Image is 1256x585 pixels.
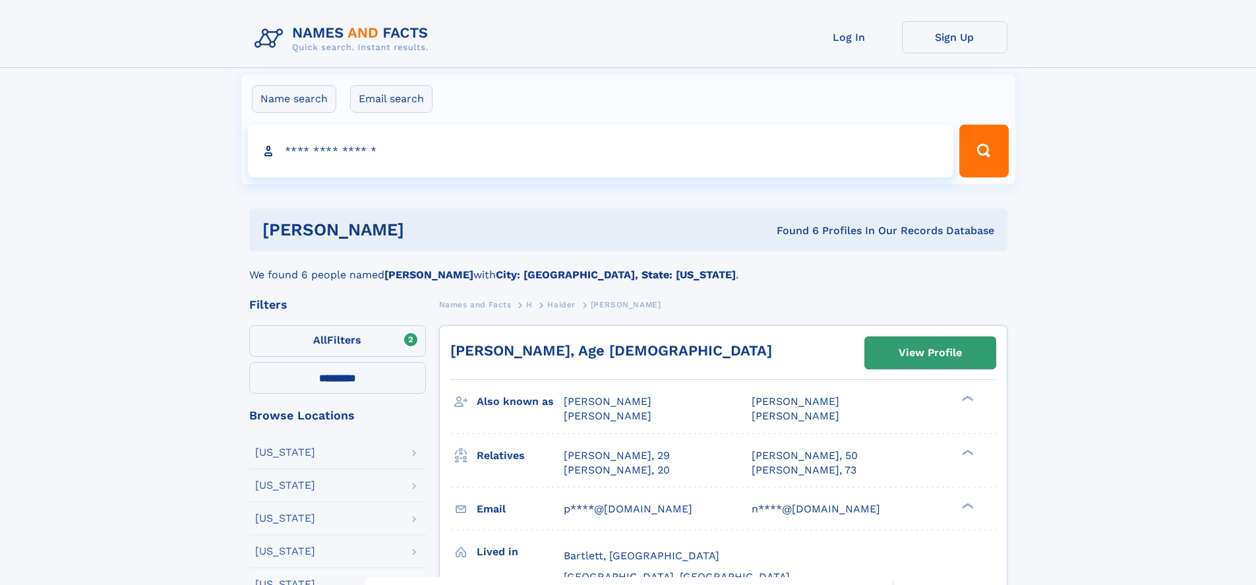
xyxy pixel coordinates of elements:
[262,222,591,238] h1: [PERSON_NAME]
[255,447,315,458] div: [US_STATE]
[450,342,772,359] a: [PERSON_NAME], Age [DEMOGRAPHIC_DATA]
[496,268,736,281] b: City: [GEOGRAPHIC_DATA], State: [US_STATE]
[752,448,858,463] a: [PERSON_NAME], 50
[591,300,661,309] span: [PERSON_NAME]
[590,224,994,238] div: Found 6 Profiles In Our Records Database
[547,300,576,309] span: Haider
[564,549,719,562] span: Bartlett, [GEOGRAPHIC_DATA]
[959,125,1008,177] button: Search Button
[384,268,473,281] b: [PERSON_NAME]
[564,395,651,408] span: [PERSON_NAME]
[959,394,974,403] div: ❯
[350,85,433,113] label: Email search
[439,296,512,313] a: Names and Facts
[249,410,426,421] div: Browse Locations
[564,448,670,463] a: [PERSON_NAME], 29
[564,410,651,422] span: [PERSON_NAME]
[899,338,962,368] div: View Profile
[477,390,564,413] h3: Also known as
[752,410,839,422] span: [PERSON_NAME]
[249,21,439,57] img: Logo Names and Facts
[249,251,1007,283] div: We found 6 people named with .
[959,501,974,510] div: ❯
[564,570,790,583] span: [GEOGRAPHIC_DATA], [GEOGRAPHIC_DATA]
[249,299,426,311] div: Filters
[477,498,564,520] h3: Email
[547,296,576,313] a: Haider
[477,541,564,563] h3: Lived in
[526,300,533,309] span: H
[252,85,336,113] label: Name search
[865,337,996,369] a: View Profile
[564,463,670,477] a: [PERSON_NAME], 20
[255,480,315,491] div: [US_STATE]
[255,546,315,557] div: [US_STATE]
[313,334,327,346] span: All
[959,448,974,456] div: ❯
[477,445,564,467] h3: Relatives
[249,325,426,357] label: Filters
[526,296,533,313] a: H
[752,395,839,408] span: [PERSON_NAME]
[248,125,954,177] input: search input
[902,21,1007,53] a: Sign Up
[752,463,856,477] a: [PERSON_NAME], 73
[796,21,902,53] a: Log In
[255,513,315,524] div: [US_STATE]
